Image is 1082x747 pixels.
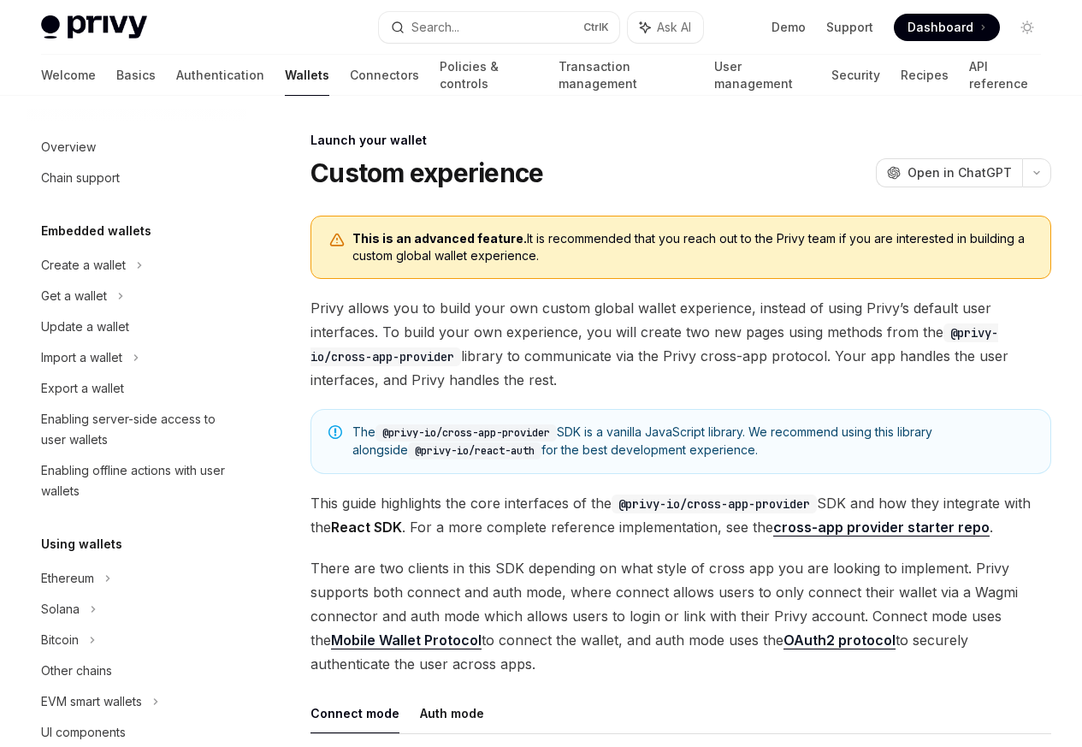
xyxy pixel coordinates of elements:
[628,12,703,43] button: Ask AI
[41,691,142,712] div: EVM smart wallets
[583,21,609,34] span: Ctrl K
[612,495,817,513] code: @privy-io/cross-app-provider
[908,164,1012,181] span: Open in ChatGPT
[41,168,120,188] div: Chain support
[379,12,619,43] button: Search...CtrlK
[176,55,264,96] a: Authentication
[352,424,1033,459] span: The SDK is a vanilla JavaScript library. We recommend using this library alongside for the best d...
[310,693,399,733] button: Connect mode
[969,55,1041,96] a: API reference
[773,519,990,536] strong: cross-app provider starter repo
[894,14,1000,41] a: Dashboard
[331,519,402,536] strong: React SDK
[41,599,80,620] div: Solana
[41,347,122,368] div: Import a wallet
[328,232,346,249] svg: Warning
[411,17,459,38] div: Search...
[41,534,122,554] h5: Using wallets
[352,230,1033,264] span: It is recommended that you reach out to the Privy team if you are interested in building a custom...
[41,317,129,337] div: Update a wallet
[27,655,246,686] a: Other chains
[826,19,873,36] a: Support
[352,231,527,246] b: This is an advanced feature.
[1014,14,1041,41] button: Toggle dark mode
[41,255,126,276] div: Create a wallet
[310,296,1051,392] span: Privy allows you to build your own custom global wallet experience, instead of using Privy’s defa...
[657,19,691,36] span: Ask AI
[440,55,538,96] a: Policies & controls
[773,519,990,537] a: cross-app provider starter repo
[27,163,246,193] a: Chain support
[41,661,112,681] div: Other chains
[41,55,96,96] a: Welcome
[310,157,543,188] h1: Custom experience
[559,55,695,96] a: Transaction management
[420,693,484,733] button: Auth mode
[27,404,246,455] a: Enabling server-side access to user wallets
[41,630,79,650] div: Bitcoin
[310,491,1051,539] span: This guide highlights the core interfaces of the SDK and how they integrate with the . For a more...
[27,132,246,163] a: Overview
[310,556,1051,676] span: There are two clients in this SDK depending on what style of cross app you are looking to impleme...
[350,55,419,96] a: Connectors
[375,424,557,442] code: @privy-io/cross-app-provider
[41,460,236,501] div: Enabling offline actions with user wallets
[328,425,342,439] svg: Note
[41,409,236,450] div: Enabling server-side access to user wallets
[876,158,1022,187] button: Open in ChatGPT
[116,55,156,96] a: Basics
[310,132,1051,149] div: Launch your wallet
[41,286,107,306] div: Get a wallet
[831,55,880,96] a: Security
[27,311,246,342] a: Update a wallet
[27,373,246,404] a: Export a wallet
[41,137,96,157] div: Overview
[27,455,246,507] a: Enabling offline actions with user wallets
[714,55,811,96] a: User management
[285,55,329,96] a: Wallets
[41,15,147,39] img: light logo
[331,631,482,649] a: Mobile Wallet Protocol
[41,722,126,743] div: UI components
[783,631,896,649] a: OAuth2 protocol
[908,19,973,36] span: Dashboard
[41,568,94,589] div: Ethereum
[41,378,124,399] div: Export a wallet
[772,19,806,36] a: Demo
[901,55,949,96] a: Recipes
[408,442,541,459] code: @privy-io/react-auth
[41,221,151,241] h5: Embedded wallets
